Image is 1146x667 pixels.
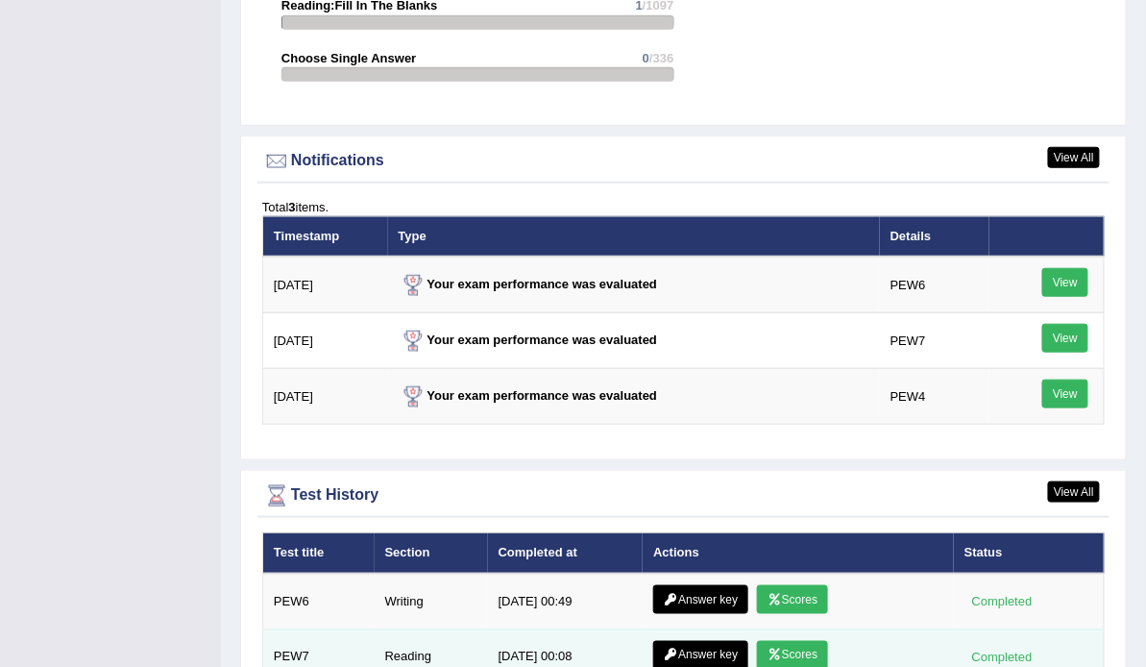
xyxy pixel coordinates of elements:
[263,216,388,257] th: Timestamp
[399,388,658,403] strong: Your exam performance was evaluated
[263,369,388,425] td: [DATE]
[399,277,658,291] strong: Your exam performance was evaluated
[263,574,375,630] td: PEW6
[1042,324,1088,353] a: View
[288,200,295,214] b: 3
[1048,482,1100,503] a: View All
[954,533,1104,574] th: Status
[262,147,1105,176] div: Notifications
[375,574,488,630] td: Writing
[643,533,954,574] th: Actions
[488,533,644,574] th: Completed at
[964,592,1039,612] div: Completed
[488,574,644,630] td: [DATE] 00:49
[263,313,388,369] td: [DATE]
[757,585,828,614] a: Scores
[1042,268,1088,297] a: View
[399,333,658,347] strong: Your exam performance was evaluated
[1048,147,1100,168] a: View All
[263,533,375,574] th: Test title
[643,51,649,65] span: 0
[649,51,673,65] span: /336
[880,216,989,257] th: Details
[263,257,388,313] td: [DATE]
[262,482,1105,510] div: Test History
[880,369,989,425] td: PEW4
[880,257,989,313] td: PEW6
[1042,380,1088,408] a: View
[281,51,416,65] strong: Choose Single Answer
[375,533,488,574] th: Section
[880,313,989,369] td: PEW7
[388,216,880,257] th: Type
[653,585,748,614] a: Answer key
[262,198,1105,216] div: Total items.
